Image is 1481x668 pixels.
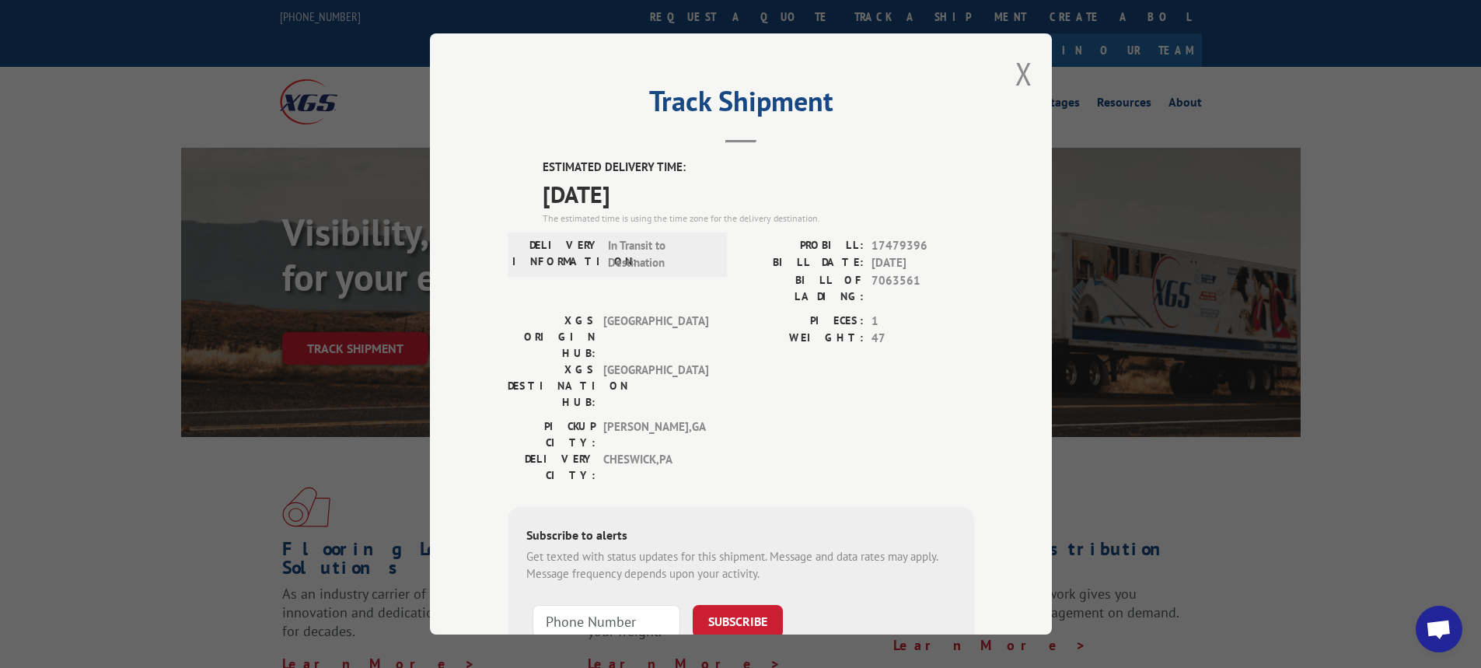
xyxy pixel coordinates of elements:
label: WEIGHT: [741,330,864,348]
label: PIECES: [741,313,864,331]
div: Open chat [1416,606,1462,652]
span: CHESWICK , PA [603,451,708,484]
span: [GEOGRAPHIC_DATA] [603,313,708,362]
span: [GEOGRAPHIC_DATA] [603,362,708,411]
label: ESTIMATED DELIVERY TIME: [543,159,974,177]
h2: Track Shipment [508,90,974,120]
div: Subscribe to alerts [526,526,955,548]
button: SUBSCRIBE [693,605,783,638]
span: 47 [871,330,974,348]
label: PROBILL: [741,237,864,255]
span: [DATE] [543,177,974,212]
div: Get texted with status updates for this shipment. Message and data rates may apply. Message frequ... [526,548,955,583]
span: 7063561 [871,272,974,305]
input: Phone Number [533,605,680,638]
label: XGS ORIGIN HUB: [508,313,596,362]
span: 17479396 [871,237,974,255]
div: The estimated time is using the time zone for the delivery destination. [543,212,974,226]
label: BILL OF LADING: [741,272,864,305]
button: Close modal [1015,53,1032,94]
label: DELIVERY CITY: [508,451,596,484]
label: DELIVERY INFORMATION: [512,237,600,272]
span: 1 [871,313,974,331]
span: [DATE] [871,254,974,272]
span: [PERSON_NAME] , GA [603,418,708,451]
label: BILL DATE: [741,254,864,272]
label: PICKUP CITY: [508,418,596,451]
span: In Transit to Destination [608,237,713,272]
label: XGS DESTINATION HUB: [508,362,596,411]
